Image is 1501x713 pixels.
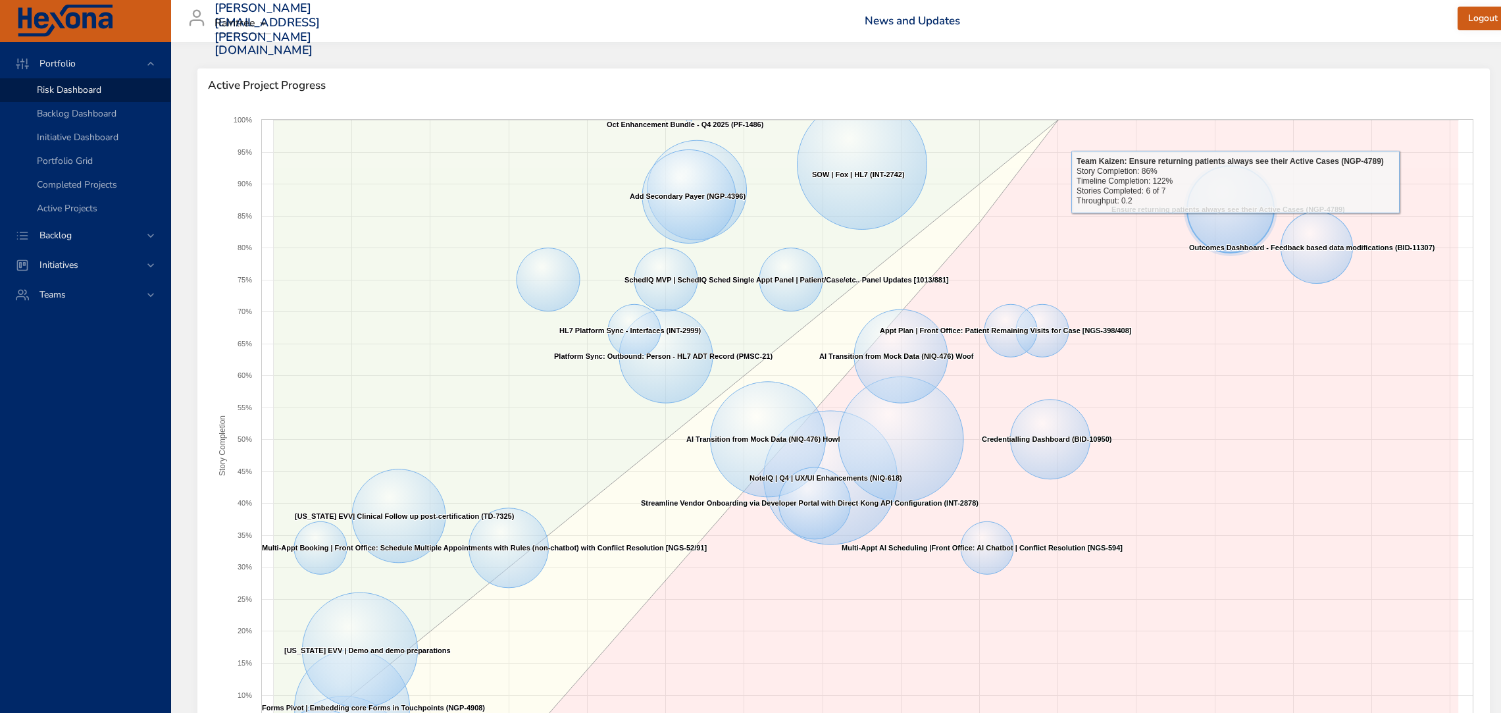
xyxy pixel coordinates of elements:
text: 40% [238,499,252,507]
span: Portfolio Grid [37,155,93,167]
text: Appt Plan | Front Office: Patient Remaining Visits for Case [NGS-398/408] [880,327,1132,334]
text: 75% [238,276,252,284]
span: Backlog Dashboard [37,107,116,120]
text: Forms Pivot | Embedding core Forms in Touchpoints (NGP-4908) [262,704,485,712]
text: 95% [238,148,252,156]
text: 85% [238,212,252,220]
text: Add Secondary Payer (NGP-4396) [630,192,746,200]
text: 20% [238,627,252,635]
text: Outcomes Dashboard - Feedback based data modifications (BID-11307) [1189,244,1435,251]
h3: [PERSON_NAME][EMAIL_ADDRESS][PERSON_NAME][DOMAIN_NAME] [215,1,320,58]
text: 90% [238,180,252,188]
span: Completed Projects [37,178,117,191]
text: [US_STATE] EVV | Demo and demo preparations [284,647,451,654]
text: Oct Enhancement Bundle - Q4 2025 (PF-1486) [607,120,764,128]
text: HL7 Platform Sync - Interfaces (INT-2999) [559,327,701,334]
text: 25% [238,595,252,603]
text: 50% [238,435,252,443]
text: 60% [238,371,252,379]
text: Multi-Appt AI Scheduling |Front Office: AI Chatbot | Conflict Resolution [NGS-594] [842,544,1123,552]
span: Initiatives [29,259,89,271]
span: Backlog [29,229,82,242]
text: 45% [238,467,252,475]
text: 35% [238,531,252,539]
text: Streamline Vendor Onboarding via Developer Portal with Direct Kong API Configuration (INT-2878) [641,499,979,507]
text: 100% [234,116,252,124]
span: Active Projects [37,202,97,215]
text: Multi-Appt Booking | Front Office: Schedule Multiple Appointments with Rules (non-chatbot) with C... [262,544,707,552]
text: Story Completion [218,415,227,476]
img: Hexona [16,5,114,38]
text: 10% [238,691,252,699]
text: Ensure returning patients always see their Active Cases (NGP-4789) [1111,205,1345,213]
span: Risk Dashboard [37,84,101,96]
text: 15% [238,659,252,667]
text: 65% [238,340,252,348]
text: [US_STATE] EVV| Clinical Follow up post-certification (TD-7325) [295,512,515,520]
text: Platform Sync: Outbound: Person - HL7 ADT Record (PMSC-21) [554,352,773,360]
div: Raintree [215,13,271,34]
text: SchedIQ MVP | SchedIQ Sched Single Appt Panel | Patient/Case/etc.. Panel Updates [1013/881] [624,276,949,284]
a: News and Updates [865,13,960,28]
text: AI Transition from Mock Data (NIQ-476) Howl [686,435,840,443]
span: Initiative Dashboard [37,131,118,144]
span: Active Project Progress [208,79,1479,92]
span: Logout [1468,11,1498,27]
span: Portfolio [29,57,86,70]
text: SOW | Fox | HL7 (INT-2742) [812,171,905,178]
text: 30% [238,563,252,571]
text: AI Transition from Mock Data (NIQ-476) Woof [819,352,974,360]
text: NoteIQ | Q4 | UX/UI Enhancements (NIQ-618) [750,474,902,482]
text: 70% [238,307,252,315]
span: Teams [29,288,76,301]
text: Credentialling Dashboard (BID-10950) [982,435,1112,443]
text: 80% [238,244,252,251]
text: 55% [238,404,252,411]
